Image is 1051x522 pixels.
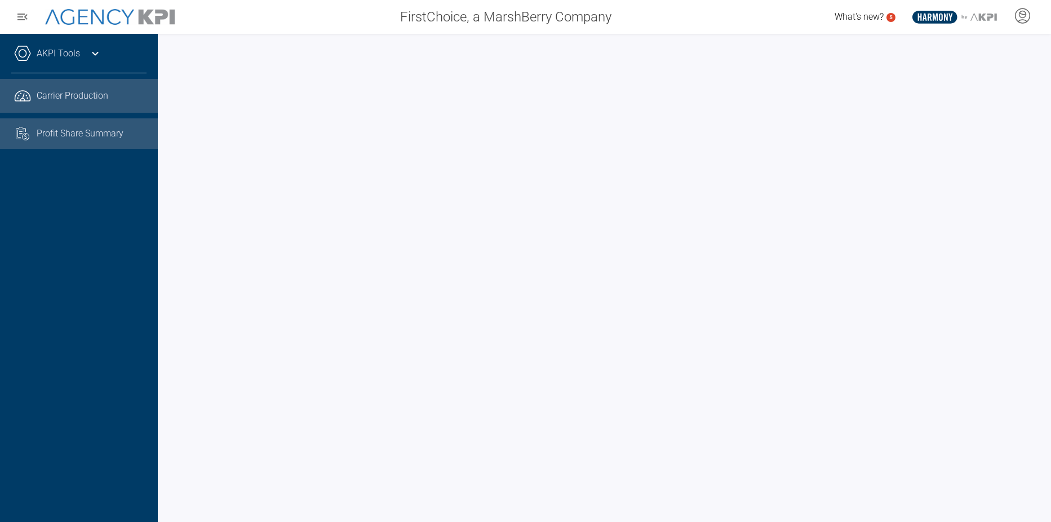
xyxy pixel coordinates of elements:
[37,89,108,103] span: Carrier Production
[37,47,80,60] a: AKPI Tools
[889,14,893,20] text: 5
[835,11,884,22] span: What's new?
[886,13,895,22] a: 5
[37,127,123,140] span: Profit Share Summary
[45,9,175,25] img: AgencyKPI
[400,7,611,27] span: FirstChoice, a MarshBerry Company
